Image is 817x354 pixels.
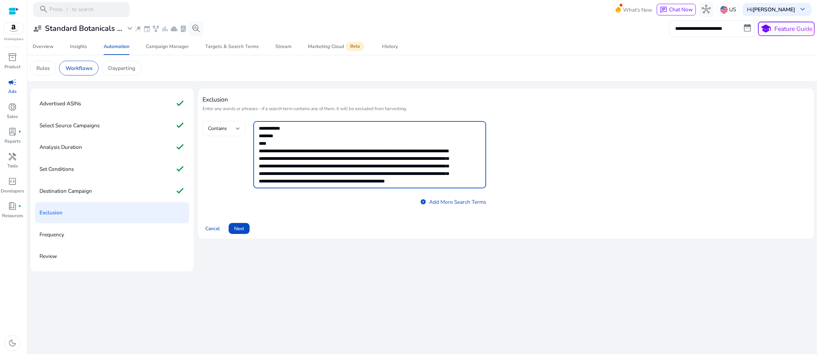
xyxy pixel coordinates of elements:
p: Enter any words or phrases—if a search term contains any of them, it will be excluded from harves... [203,106,809,112]
p: Select Source Campaigns [39,119,100,131]
span: Contains [208,125,227,132]
div: Overview [33,44,54,49]
span: lab_profile [8,127,17,136]
p: Tools [7,163,18,170]
span: Beta [346,42,364,51]
div: Automation [104,44,129,49]
div: Stream [275,44,291,49]
p: Press to search [49,5,94,14]
span: keyboard_arrow_down [798,5,807,14]
span: Chat Now [669,6,693,13]
p: Advertised ASINs [39,97,81,109]
span: lab_profile [180,25,187,33]
span: Next [234,225,244,232]
span: wand_stars [134,25,142,33]
b: [PERSON_NAME] [752,6,795,13]
p: Exclusion [39,206,62,219]
span: Cancel [205,225,220,232]
p: Analysis Duration [39,141,82,153]
span: expand_more [125,24,134,33]
span: add_circle [420,199,426,205]
button: schoolFeature Guide [758,22,815,36]
p: Review [39,250,57,262]
span: event [143,25,151,33]
span: school [760,23,771,34]
div: Campaign Manager [146,44,189,49]
p: Set Conditions [39,163,74,175]
span: family_history [152,25,160,33]
button: Cancel [203,223,222,234]
span: cloud [170,25,178,33]
span: inventory_2 [8,53,17,62]
p: Destination Campaign [39,185,92,197]
p: Hi [747,7,795,12]
mat-icon: check [175,119,184,131]
p: Resources [2,213,23,220]
span: hub [702,5,711,14]
span: search_insights [192,24,200,33]
p: Sales [7,114,18,120]
span: chat [660,6,667,14]
span: bar_chart [161,25,169,33]
span: handyman [8,152,17,161]
img: us.svg [720,6,728,13]
div: Targets & Search Terms [205,44,259,49]
button: hub [699,2,714,17]
button: search_insights [188,21,204,36]
h4: Exclusion [203,96,809,103]
p: Developers [1,188,24,195]
span: donut_small [8,103,17,111]
span: What's New [623,4,652,16]
p: Workflows [66,64,92,72]
mat-icon: check [175,97,184,109]
span: search [39,5,48,14]
p: Feature Guide [774,24,812,33]
p: Dayparting [108,64,135,72]
p: Marketplace [4,37,23,42]
div: Insights [70,44,87,49]
button: Next [229,223,250,234]
img: amazon.svg [3,23,24,34]
mat-icon: check [175,185,184,197]
p: Rules [36,64,50,72]
div: History [382,44,398,49]
p: Reports [4,138,21,145]
h3: Standard Botanicals ... [45,24,122,33]
button: chatChat Now [657,4,695,15]
mat-icon: check [175,163,184,175]
mat-icon: check [175,141,184,153]
span: book_4 [8,202,17,211]
span: / [64,5,70,14]
span: fiber_manual_record [18,205,21,208]
p: Ads [8,88,16,95]
span: dark_mode [8,339,17,347]
a: Add More Search Terms [420,198,486,206]
p: Frequency [39,228,64,240]
span: user_attributes [33,24,42,33]
div: Marketing Cloud [308,44,366,50]
span: code_blocks [8,177,17,186]
span: fiber_manual_record [18,130,21,133]
p: Product [4,64,21,71]
p: US [729,3,736,15]
span: campaign [8,78,17,87]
